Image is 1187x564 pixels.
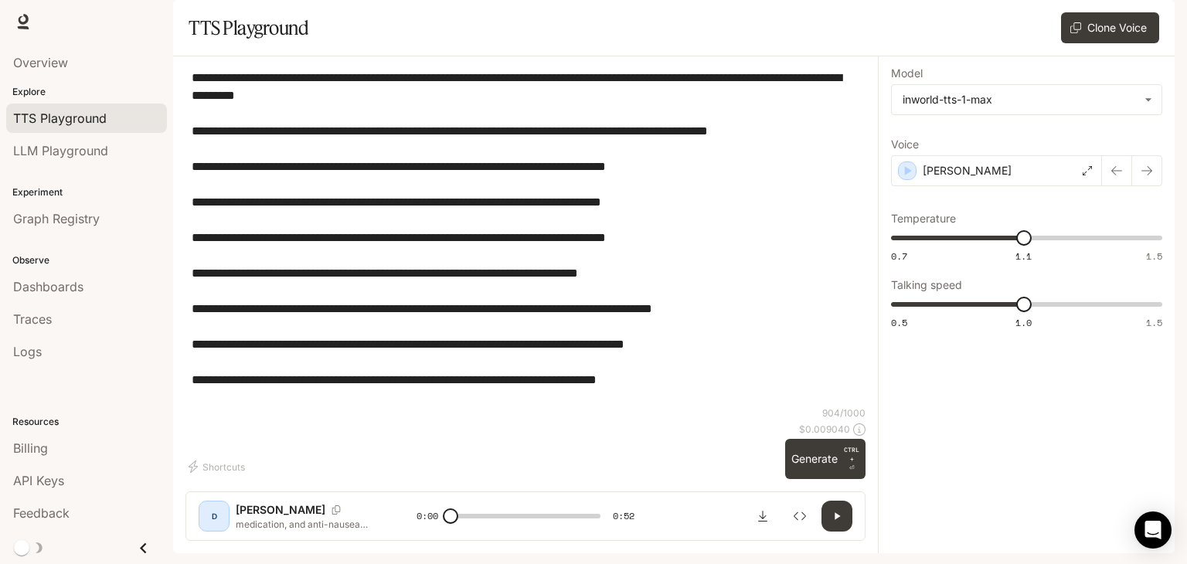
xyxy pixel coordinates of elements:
[844,445,859,464] p: CTRL +
[799,423,850,436] p: $ 0.009040
[891,280,962,290] p: Talking speed
[417,508,438,524] span: 0:00
[1134,511,1172,549] div: Open Intercom Messenger
[325,505,347,515] button: Copy Voice ID
[903,92,1137,107] div: inworld-tts-1-max
[891,316,907,329] span: 0.5
[1146,316,1162,329] span: 1.5
[1146,250,1162,263] span: 1.5
[189,12,308,43] h1: TTS Playground
[613,508,634,524] span: 0:52
[891,68,923,79] p: Model
[185,454,251,479] button: Shortcuts
[892,85,1161,114] div: inworld-tts-1-max
[236,518,379,531] p: medication, and anti-nausea drugs. Nutritional support with a special [MEDICAL_DATA] is crucial, ...
[891,213,956,224] p: Temperature
[891,139,919,150] p: Voice
[236,502,325,518] p: [PERSON_NAME]
[202,504,226,528] div: D
[1015,250,1032,263] span: 1.1
[844,445,859,473] p: ⏎
[891,250,907,263] span: 0.7
[784,501,815,532] button: Inspect
[747,501,778,532] button: Download audio
[785,439,866,479] button: GenerateCTRL +⏎
[1015,316,1032,329] span: 1.0
[822,406,866,420] p: 904 / 1000
[923,163,1012,178] p: [PERSON_NAME]
[1061,12,1159,43] button: Clone Voice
